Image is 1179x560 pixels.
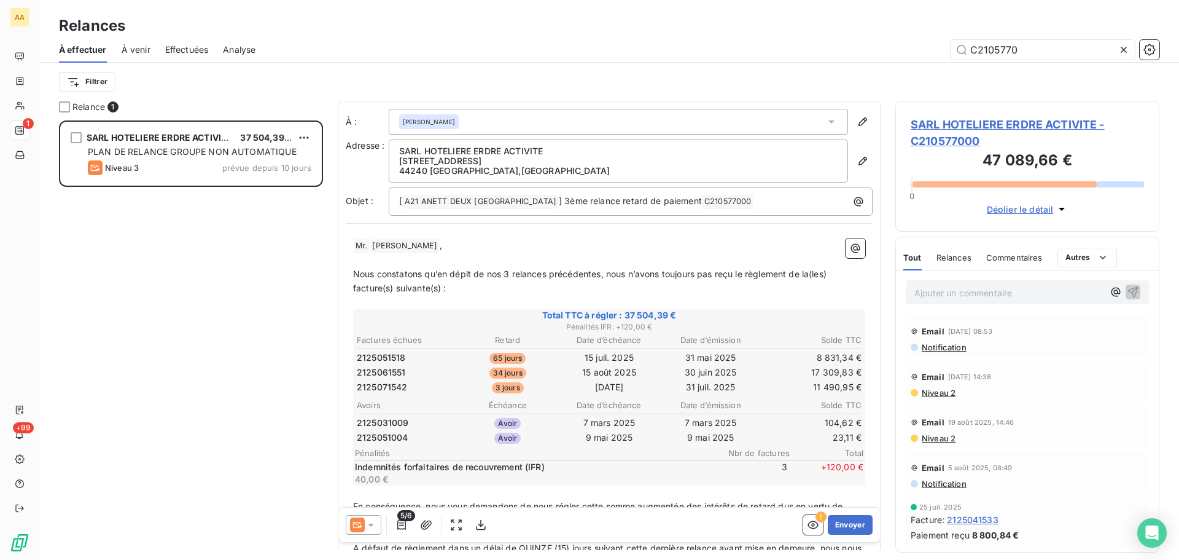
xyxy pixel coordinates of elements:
[494,418,521,429] span: Avoir
[72,101,105,113] span: Relance
[919,503,962,511] span: 25 juil. 2025
[59,15,125,37] h3: Relances
[920,433,955,443] span: Niveau 2
[355,448,716,458] span: Pénalités
[122,44,150,56] span: À venir
[355,309,863,321] span: Total TTC à régler : 37 504,39 €
[353,269,829,293] span: Nous constatons qu’en dépit de nos 3 relances précédentes, nous n’avons toujours pas reçu le règl...
[356,416,456,430] td: 2125031009
[559,195,702,206] span: ] 3ème relance retard de paiement
[357,366,406,379] span: 2125061551
[948,328,993,335] span: [DATE] 08:53
[922,326,944,336] span: Email
[397,510,415,521] span: 5/6
[559,351,659,365] td: 15 juil. 2025
[356,399,456,412] th: Avoirs
[370,239,439,253] span: [PERSON_NAME]
[355,461,711,473] p: Indemnités forfaitaires de recouvrement (IFR)
[346,116,389,128] label: À :
[559,366,659,379] td: 15 août 2025
[457,334,558,347] th: Retard
[489,353,526,364] span: 65 jours
[936,253,971,262] span: Relances
[59,72,115,92] button: Filtrer
[986,253,1043,262] span: Commentaires
[762,416,862,430] td: 104,62 €
[107,101,119,112] span: 1
[87,132,232,143] span: SARL HOTELIERE ERDRE ACTIVITE
[661,431,761,444] td: 9 mai 2025
[911,513,944,526] span: Facture :
[165,44,209,56] span: Effectuées
[1137,518,1167,548] div: Open Intercom Messenger
[399,195,402,206] span: [
[559,416,659,430] td: 7 mars 2025
[911,116,1144,149] span: SARL HOTELIERE ERDRE ACTIVITE - C210577000
[983,202,1072,216] button: Déplier le détail
[240,132,292,143] span: 37 504,39 €
[920,342,967,352] span: Notification
[403,195,558,209] span: A21 ANETT DEUX [GEOGRAPHIC_DATA]
[354,239,369,253] span: Mr.
[399,166,838,176] p: 44240 [GEOGRAPHIC_DATA] , [GEOGRAPHIC_DATA]
[951,40,1135,60] input: Rechercher
[661,416,761,430] td: 7 mars 2025
[356,431,456,444] td: 2125051004
[399,146,838,156] p: SARL HOTELIERE ERDRE ACTIVITE
[762,431,862,444] td: 23,11 €
[222,163,311,173] span: prévue depuis 10 jours
[357,352,406,364] span: 2125051518
[972,529,1019,542] span: 8 800,84 €
[353,501,846,526] span: En conséquence, nous vous demandons de nous régler cette somme augmentée des intérêts de retard d...
[903,253,922,262] span: Tout
[88,146,297,157] span: PLAN DE RELANCE GROUPE NON AUTOMATIQUE
[440,240,442,250] span: ,
[559,431,659,444] td: 9 mai 2025
[714,461,787,486] span: 3
[346,195,373,206] span: Objet :
[403,117,455,126] span: [PERSON_NAME]
[355,473,711,486] p: 40,00 €
[223,44,255,56] span: Analyse
[494,433,521,444] span: Avoir
[948,419,1014,426] span: 19 août 2025, 14:46
[355,321,863,333] span: Pénalités IFR : + 120,00 €
[702,195,753,209] span: C210577000
[762,381,862,394] td: 11 490,95 €
[105,163,139,173] span: Niveau 3
[922,372,944,382] span: Email
[661,351,761,365] td: 31 mai 2025
[13,422,34,433] span: +99
[399,156,838,166] p: [STREET_ADDRESS]
[922,417,944,427] span: Email
[661,399,761,412] th: Date d’émission
[457,399,558,412] th: Échéance
[790,448,863,458] span: Total
[346,140,384,151] span: Adresse :
[911,529,970,542] span: Paiement reçu
[947,513,998,526] span: 2125041533
[790,461,863,486] span: + 120,00 €
[661,366,761,379] td: 30 juin 2025
[987,203,1054,216] span: Déplier le détail
[762,334,862,347] th: Solde TTC
[59,120,323,560] div: grid
[10,7,29,27] div: AA
[762,351,862,365] td: 8 831,34 €
[489,368,526,379] span: 34 jours
[948,373,992,381] span: [DATE] 14:38
[909,191,914,201] span: 0
[920,479,967,489] span: Notification
[828,515,873,535] button: Envoyer
[762,366,862,379] td: 17 309,83 €
[559,334,659,347] th: Date d’échéance
[559,381,659,394] td: [DATE]
[492,382,524,393] span: 3 jours
[716,448,790,458] span: Nbr de factures
[356,334,456,347] th: Factures échues
[661,381,761,394] td: 31 juil. 2025
[920,388,955,398] span: Niveau 2
[559,399,659,412] th: Date d’échéance
[948,464,1013,471] span: 5 août 2025, 08:49
[23,118,34,129] span: 1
